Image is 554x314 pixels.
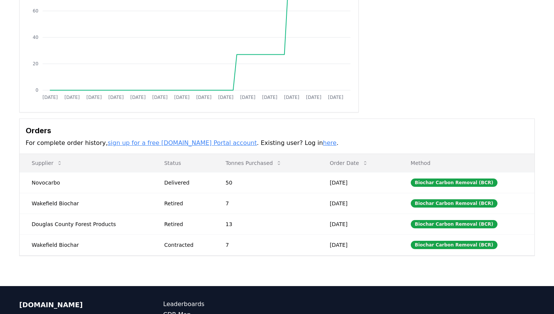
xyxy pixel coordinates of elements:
[109,95,124,100] tspan: [DATE]
[164,241,208,249] div: Contracted
[214,193,318,214] td: 7
[20,214,152,234] td: Douglas County Forest Products
[20,193,152,214] td: Wakefield Biochar
[35,88,38,93] tspan: 0
[26,125,528,136] h3: Orders
[411,241,497,249] div: Biochar Carbon Removal (BCR)
[164,220,208,228] div: Retired
[214,234,318,255] td: 7
[324,155,374,171] button: Order Date
[19,300,133,310] p: [DOMAIN_NAME]
[318,214,399,234] td: [DATE]
[33,35,38,40] tspan: 40
[174,95,190,100] tspan: [DATE]
[108,139,257,146] a: sign up for a free [DOMAIN_NAME] Portal account
[318,172,399,193] td: [DATE]
[240,95,256,100] tspan: [DATE]
[164,179,208,186] div: Delivered
[328,95,343,100] tspan: [DATE]
[411,199,497,208] div: Biochar Carbon Removal (BCR)
[164,200,208,207] div: Retired
[220,155,288,171] button: Tonnes Purchased
[152,95,168,100] tspan: [DATE]
[130,95,146,100] tspan: [DATE]
[20,234,152,255] td: Wakefield Biochar
[33,61,38,66] tspan: 20
[214,214,318,234] td: 13
[306,95,321,100] tspan: [DATE]
[43,95,58,100] tspan: [DATE]
[158,159,208,167] p: Status
[64,95,80,100] tspan: [DATE]
[318,193,399,214] td: [DATE]
[318,234,399,255] td: [DATE]
[26,139,528,148] p: For complete order history, . Existing user? Log in .
[411,220,497,228] div: Biochar Carbon Removal (BCR)
[262,95,277,100] tspan: [DATE]
[196,95,212,100] tspan: [DATE]
[214,172,318,193] td: 50
[411,179,497,187] div: Biochar Carbon Removal (BCR)
[405,159,528,167] p: Method
[26,155,69,171] button: Supplier
[284,95,300,100] tspan: [DATE]
[20,172,152,193] td: Novocarbo
[218,95,234,100] tspan: [DATE]
[323,139,337,146] a: here
[163,300,277,309] a: Leaderboards
[33,8,38,14] tspan: 60
[86,95,102,100] tspan: [DATE]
